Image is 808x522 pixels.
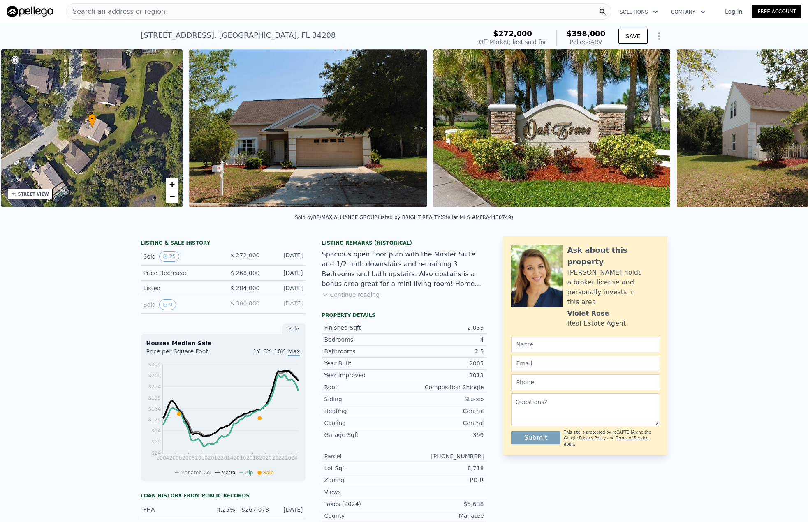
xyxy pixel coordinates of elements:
div: 2013 [404,371,484,379]
button: Submit [511,431,561,444]
div: [STREET_ADDRESS] , [GEOGRAPHIC_DATA] , FL 34208 [141,30,336,41]
span: Metro [221,470,235,476]
button: View historical data [159,299,176,310]
span: $ 284,000 [230,285,259,291]
div: STREET VIEW [18,191,49,197]
tspan: 2020 [259,455,272,461]
div: 2,033 [404,323,484,332]
a: Free Account [752,5,801,18]
tspan: 2012 [208,455,220,461]
button: Show Options [651,28,667,44]
div: Cooling [324,419,404,427]
div: Central [404,407,484,415]
span: Search an address or region [66,7,165,16]
div: Heating [324,407,404,415]
div: Year Built [324,359,404,367]
div: County [324,512,404,520]
div: Taxes (2024) [324,500,404,508]
input: Name [511,337,659,352]
div: 4.25% [206,506,235,514]
tspan: $129 [148,417,161,423]
div: Houses Median Sale [146,339,300,347]
tspan: $234 [148,384,161,390]
div: Sale [282,323,306,334]
tspan: $304 [148,362,161,367]
button: SAVE [618,29,647,44]
input: Email [511,356,659,371]
div: $267,073 [240,506,269,514]
div: This site is protected by reCAPTCHA and the Google and apply. [564,430,659,447]
div: [DATE] [274,506,303,514]
span: $ 268,000 [230,270,259,276]
div: [DATE] [266,299,303,310]
button: View historical data [159,251,179,262]
div: [DATE] [266,269,303,277]
div: Ask about this property [567,245,659,268]
a: Privacy Policy [579,436,606,440]
span: Zip [245,470,253,476]
div: Sold [144,299,217,310]
div: • [88,114,96,128]
div: Manatee [404,512,484,520]
button: Solutions [613,5,664,19]
div: Bathrooms [324,347,404,356]
div: 2.5 [404,347,484,356]
span: − [169,191,175,201]
div: Year Improved [324,371,404,379]
div: Roof [324,383,404,391]
a: Zoom in [166,178,178,190]
tspan: 2006 [169,455,182,461]
a: Zoom out [166,190,178,203]
div: $5,638 [404,500,484,508]
div: LISTING & SALE HISTORY [141,240,306,248]
div: FHA [144,506,201,514]
tspan: $164 [148,406,161,412]
tspan: 2018 [246,455,259,461]
div: PD-R [404,476,484,484]
div: Real Estate Agent [567,319,626,328]
a: Terms of Service [616,436,648,440]
div: 4 [404,335,484,344]
span: $ 272,000 [230,252,259,259]
tspan: $269 [148,373,161,379]
button: Continue reading [322,291,380,299]
tspan: 2004 [156,455,169,461]
div: 399 [404,431,484,439]
tspan: $199 [148,395,161,401]
div: Listed by BRIGHT REALTY (Stellar MLS #MFRA4430749) [378,215,513,220]
div: Finished Sqft [324,323,404,332]
span: $398,000 [567,29,606,38]
div: Spacious open floor plan with the Master Suite and 1/2 bath downstairs and remaining 3 Bedrooms a... [322,249,486,289]
div: 8,718 [404,464,484,472]
span: • [88,115,96,122]
div: Central [404,419,484,427]
div: Listing Remarks (Historical) [322,240,486,246]
div: Garage Sqft [324,431,404,439]
span: Manatee Co. [181,470,211,476]
span: Sale [263,470,274,476]
tspan: 2024 [285,455,297,461]
tspan: 2022 [272,455,285,461]
img: Pellego [7,6,53,17]
span: 1Y [253,348,260,355]
div: Views [324,488,404,496]
span: 3Y [264,348,271,355]
div: Violet Rose [567,309,609,319]
tspan: 2010 [195,455,208,461]
div: Property details [322,312,486,319]
span: $ 300,000 [230,300,259,307]
tspan: $94 [151,428,161,434]
div: Bedrooms [324,335,404,344]
tspan: 2008 [182,455,195,461]
div: Lot Sqft [324,464,404,472]
img: Sale: 39029877 Parcel: 58586954 [433,49,670,207]
div: Siding [324,395,404,403]
div: Stucco [404,395,484,403]
tspan: 2016 [233,455,246,461]
div: 2005 [404,359,484,367]
div: Parcel [324,452,404,460]
div: Price Decrease [144,269,217,277]
span: + [169,179,175,189]
div: [PHONE_NUMBER] [404,452,484,460]
div: Pellego ARV [567,38,606,46]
